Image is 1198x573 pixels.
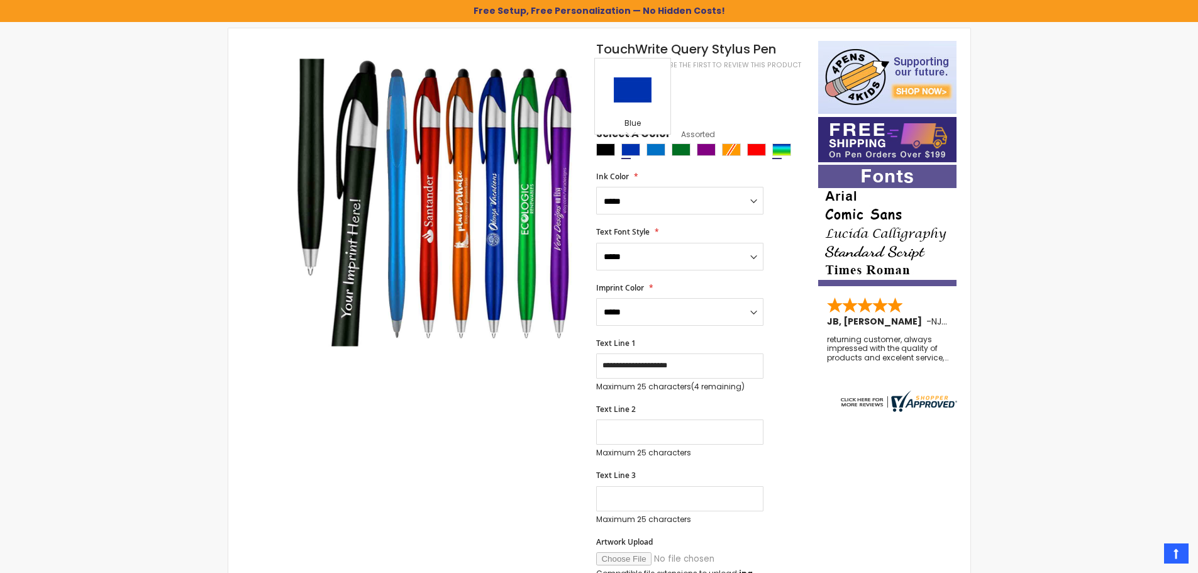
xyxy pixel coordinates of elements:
[931,315,947,328] span: NJ
[669,60,801,70] a: Be the first to review this product
[827,315,926,328] span: JB, [PERSON_NAME]
[818,117,957,162] img: Free shipping on orders over $199
[691,381,745,392] span: (4 remaining)
[292,59,580,347] img: main-4phpc-1243-touchwrite-query-stylus-pen-2_1.jpg
[827,335,949,362] div: returning customer, always impressed with the quality of products and excelent service, will retu...
[621,143,640,156] div: Blue
[598,118,667,131] div: Blue
[596,404,636,414] span: Text Line 2
[838,404,957,414] a: 4pens.com certificate URL
[818,41,957,114] img: 4pens 4 kids
[818,165,957,286] img: font-personalization-examples
[596,338,636,348] span: Text Line 1
[596,226,650,237] span: Text Font Style
[596,143,615,156] div: Black
[838,391,957,412] img: 4pens.com widget logo
[1094,539,1198,573] iframe: Google Customer Reviews
[596,537,653,547] span: Artwork Upload
[772,143,791,156] div: Assorted
[596,282,644,293] span: Imprint Color
[596,448,763,458] p: Maximum 25 characters
[596,515,763,525] p: Maximum 25 characters
[596,382,763,392] p: Maximum 25 characters
[596,40,776,58] span: TouchWrite Query Stylus Pen
[596,470,636,481] span: Text Line 3
[670,129,715,140] span: Assorted
[596,171,629,182] span: Ink Color
[747,143,766,156] div: Red
[596,127,670,144] span: Select A Color
[697,143,716,156] div: Purple
[646,143,665,156] div: Blue Light
[926,315,1036,328] span: - ,
[672,143,691,156] div: Green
